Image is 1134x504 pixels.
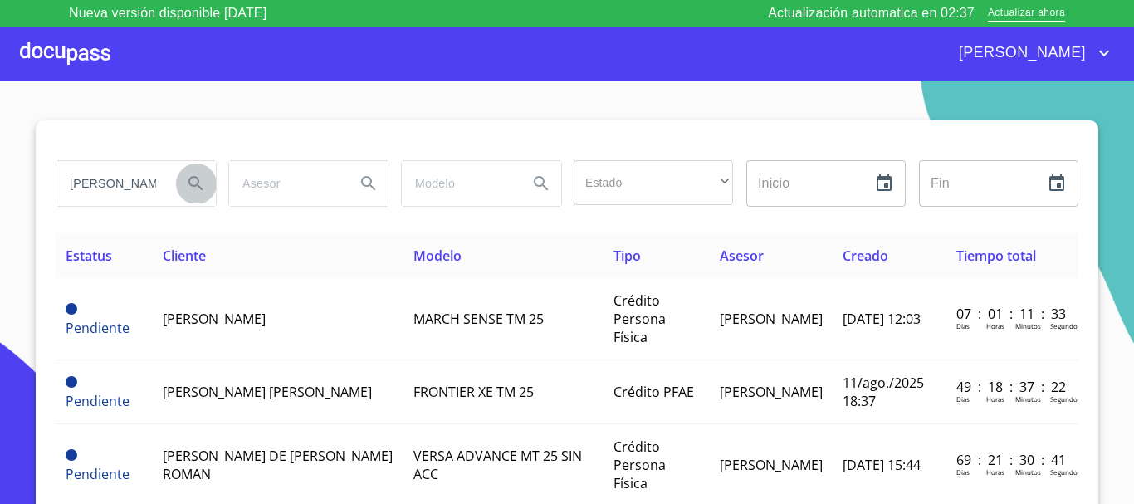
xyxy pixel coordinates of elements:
[56,161,169,206] input: search
[66,303,77,315] span: Pendiente
[1050,321,1081,330] p: Segundos
[66,319,130,337] span: Pendiente
[946,40,1114,66] button: account of current user
[986,394,1004,404] p: Horas
[843,310,921,328] span: [DATE] 12:03
[956,451,1068,469] p: 69 : 21 : 30 : 41
[946,40,1094,66] span: [PERSON_NAME]
[1015,321,1041,330] p: Minutos
[843,456,921,474] span: [DATE] 15:44
[163,383,372,401] span: [PERSON_NAME] [PERSON_NAME]
[1015,394,1041,404] p: Minutos
[163,247,206,265] span: Cliente
[413,447,582,483] span: VERSA ADVANCE MT 25 SIN ACC
[956,321,970,330] p: Dias
[69,3,266,23] p: Nueva versión disponible [DATE]
[66,247,112,265] span: Estatus
[402,161,515,206] input: search
[1050,467,1081,477] p: Segundos
[574,160,733,205] div: ​
[349,164,389,203] button: Search
[843,247,888,265] span: Creado
[956,394,970,404] p: Dias
[163,447,393,483] span: [PERSON_NAME] DE [PERSON_NAME] ROMAN
[956,378,1068,396] p: 49 : 18 : 37 : 22
[843,374,924,410] span: 11/ago./2025 18:37
[66,376,77,388] span: Pendiente
[986,321,1004,330] p: Horas
[720,247,764,265] span: Asesor
[163,310,266,328] span: [PERSON_NAME]
[613,247,641,265] span: Tipo
[988,5,1065,22] span: Actualizar ahora
[521,164,561,203] button: Search
[956,247,1036,265] span: Tiempo total
[613,438,666,492] span: Crédito Persona Física
[413,310,544,328] span: MARCH SENSE TM 25
[413,247,462,265] span: Modelo
[613,291,666,346] span: Crédito Persona Física
[956,467,970,477] p: Dias
[720,456,823,474] span: [PERSON_NAME]
[229,161,342,206] input: search
[768,3,975,23] p: Actualización automatica en 02:37
[66,465,130,483] span: Pendiente
[720,310,823,328] span: [PERSON_NAME]
[413,383,534,401] span: FRONTIER XE TM 25
[1015,467,1041,477] p: Minutos
[66,392,130,410] span: Pendiente
[956,305,1068,323] p: 07 : 01 : 11 : 33
[1050,394,1081,404] p: Segundos
[720,383,823,401] span: [PERSON_NAME]
[66,449,77,461] span: Pendiente
[986,467,1004,477] p: Horas
[176,164,216,203] button: Search
[613,383,694,401] span: Crédito PFAE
